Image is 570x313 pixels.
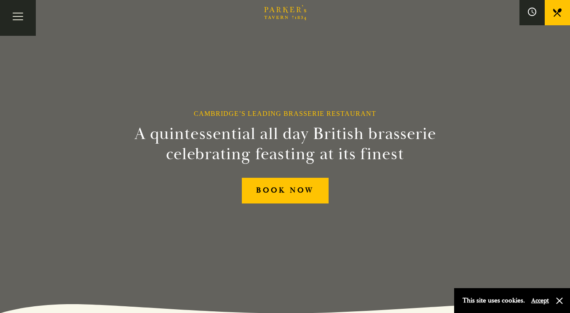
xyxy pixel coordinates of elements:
button: Accept [531,297,549,305]
button: Close and accept [555,297,564,305]
p: This site uses cookies. [463,294,525,307]
h2: A quintessential all day British brasserie celebrating feasting at its finest [93,124,477,164]
a: BOOK NOW [242,178,329,203]
h1: Cambridge’s Leading Brasserie Restaurant [194,110,376,118]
